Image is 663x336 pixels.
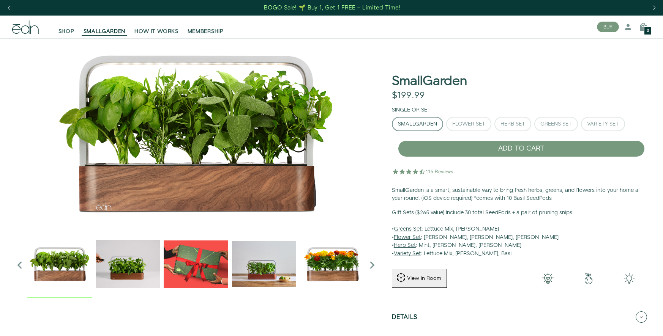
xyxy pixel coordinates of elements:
[134,28,178,35] span: HOW IT WORKS
[392,117,443,131] button: SmallGarden
[394,250,421,257] u: Variety Set
[96,232,160,296] img: edn-trim-basil.2021-09-07_14_55_24_1024x.gif
[264,2,401,14] a: BOGO Sale! 🌱 Buy 1, Get 1 FREE – Limited Time!
[96,232,160,298] div: 2 / 6
[406,275,442,282] div: View in Room
[534,117,578,131] button: Greens Set
[609,273,649,284] img: edn-smallgarden-tech.png
[647,29,649,33] span: 0
[581,117,625,131] button: Variety Set
[183,19,228,35] a: MEMBERSHIP
[394,225,421,233] u: Greens Set
[394,242,416,249] u: Herb Set
[264,4,400,12] div: BOGO Sale! 🌱 Buy 1, Get 1 FREE – Limited Time!
[27,232,92,298] div: 1 / 6
[392,304,651,330] button: Details
[392,187,651,203] p: SmallGarden is a smart, sustainable way to bring fresh herbs, greens, and flowers into your home ...
[27,232,92,296] img: Official-EDN-SMALLGARDEN-HERB-HERO-SLV-2000px_1024x.png
[232,232,297,298] div: 4 / 6
[452,121,485,127] div: Flower Set
[494,117,531,131] button: Herb Set
[392,164,455,179] img: 4.5 star rating
[84,28,126,35] span: SMALLGARDEN
[568,273,609,284] img: green-earth.png
[394,234,421,241] u: Flower Set
[12,38,380,228] div: 1 / 6
[130,19,183,35] a: HOW IT WORKS
[500,121,525,127] div: Herb Set
[392,106,431,114] label: Single or Set
[392,269,447,288] button: View in Room
[392,74,467,88] h1: SmallGarden
[58,28,74,35] span: SHOP
[597,22,619,32] button: BUY
[392,90,425,101] div: $199.99
[392,209,651,258] p: • : Lettuce Mix, [PERSON_NAME] • : [PERSON_NAME], [PERSON_NAME], [PERSON_NAME] • : Mint, [PERSON_...
[54,19,79,35] a: SHOP
[398,140,645,157] button: ADD TO CART
[188,28,224,35] span: MEMBERSHIP
[365,257,380,273] i: Next slide
[392,209,574,217] b: Gift Sets ($265 value) Include 30 total SeedPods + a pair of pruning snips:
[392,314,418,323] h5: Details
[79,19,130,35] a: SMALLGARDEN
[446,117,491,131] button: Flower Set
[527,273,568,284] img: 001-light-bulb.png
[587,121,619,127] div: Variety Set
[300,232,365,298] div: 5 / 6
[12,38,380,228] img: Official-EDN-SMALLGARDEN-HERB-HERO-SLV-2000px_4096x.png
[300,232,365,296] img: edn-smallgarden-marigold-hero-SLV-2000px_1024x.png
[12,257,27,273] i: Previous slide
[164,232,228,298] div: 3 / 6
[164,232,228,296] img: EMAILS_-_Holiday_21_PT1_28_9986b34a-7908-4121-b1c1-9595d1e43abe_1024x.png
[232,232,297,296] img: edn-smallgarden-mixed-herbs-table-product-2000px_1024x.jpg
[540,121,572,127] div: Greens Set
[398,121,437,127] div: SmallGarden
